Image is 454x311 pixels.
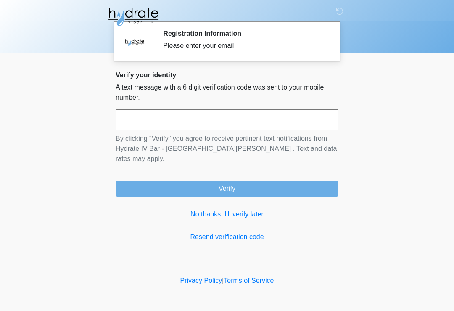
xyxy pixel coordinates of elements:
[116,232,338,242] a: Resend verification code
[116,134,338,164] p: By clicking "Verify" you agree to receive pertinent text notifications from Hydrate IV Bar - [GEO...
[116,181,338,197] button: Verify
[116,209,338,219] a: No thanks, I'll verify later
[222,277,224,284] a: |
[116,71,338,79] h2: Verify your identity
[180,277,222,284] a: Privacy Policy
[116,82,338,103] p: A text message with a 6 digit verification code was sent to your mobile number.
[163,41,326,51] div: Please enter your email
[107,6,159,27] img: Hydrate IV Bar - Fort Collins Logo
[122,29,147,55] img: Agent Avatar
[224,277,274,284] a: Terms of Service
